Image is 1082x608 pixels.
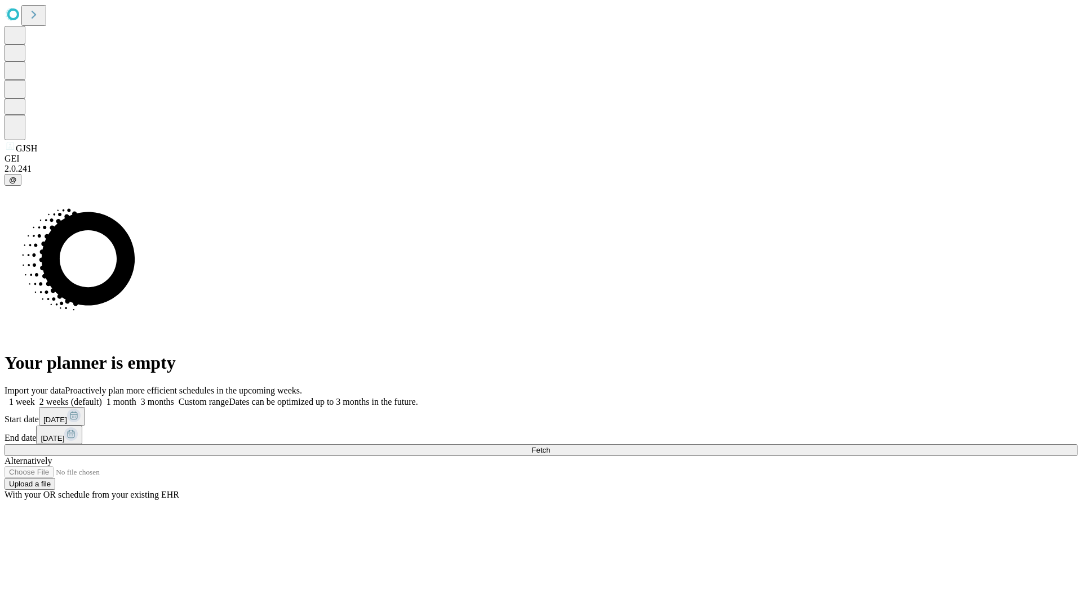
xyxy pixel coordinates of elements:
span: 3 months [141,397,174,406]
button: @ [5,174,21,186]
button: Fetch [5,444,1077,456]
span: Import your data [5,386,65,395]
span: With your OR schedule from your existing EHR [5,490,179,499]
span: GJSH [16,144,37,153]
span: Fetch [531,446,550,454]
span: [DATE] [41,434,64,442]
button: [DATE] [39,407,85,426]
span: @ [9,176,17,184]
span: 2 weeks (default) [39,397,102,406]
div: Start date [5,407,1077,426]
span: Proactively plan more efficient schedules in the upcoming weeks. [65,386,302,395]
span: Alternatively [5,456,52,466]
span: 1 week [9,397,35,406]
div: End date [5,426,1077,444]
div: 2.0.241 [5,164,1077,174]
span: [DATE] [43,415,67,424]
button: [DATE] [36,426,82,444]
div: GEI [5,154,1077,164]
button: Upload a file [5,478,55,490]
span: Custom range [179,397,229,406]
span: Dates can be optimized up to 3 months in the future. [229,397,418,406]
h1: Your planner is empty [5,352,1077,373]
span: 1 month [107,397,136,406]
